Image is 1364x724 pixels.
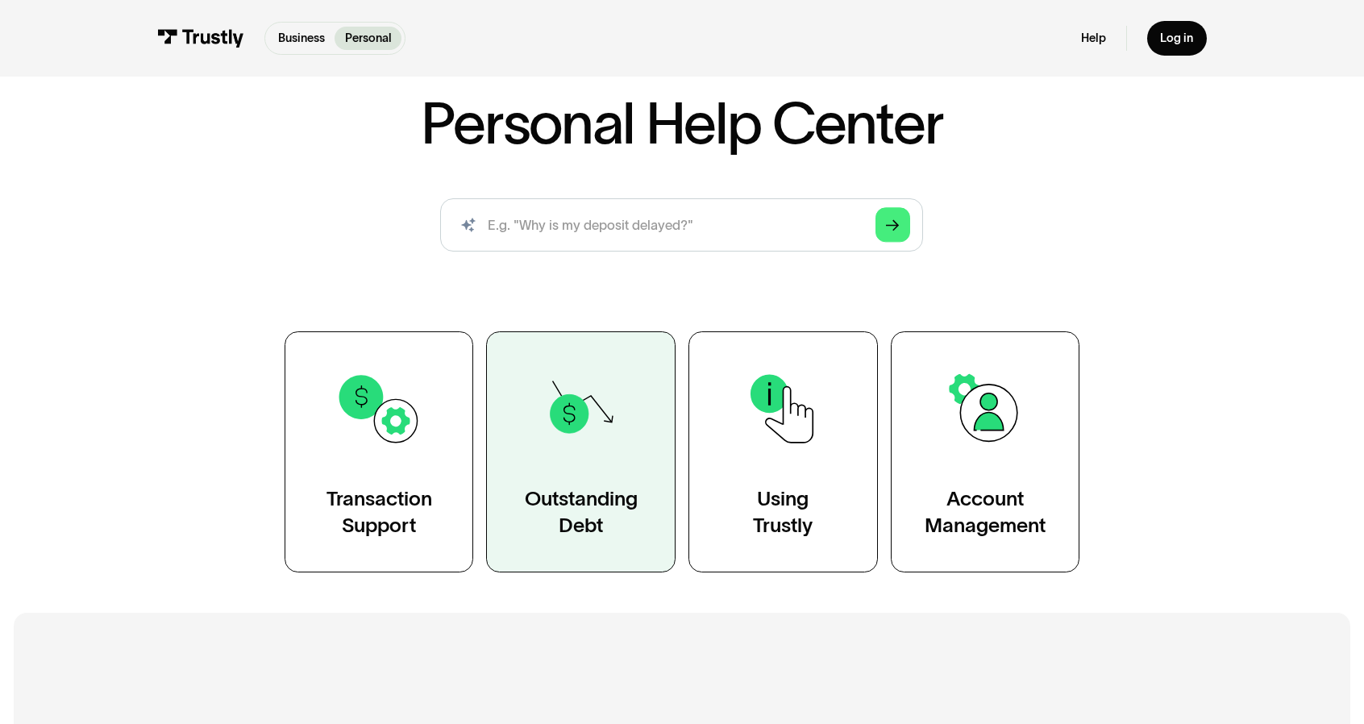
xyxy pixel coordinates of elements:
[335,27,401,51] a: Personal
[525,485,638,539] div: Outstanding Debt
[1160,31,1193,46] div: Log in
[1147,21,1207,56] a: Log in
[925,485,1046,539] div: Account Management
[891,331,1080,572] a: AccountManagement
[486,331,676,572] a: OutstandingDebt
[440,198,923,252] input: search
[753,485,813,539] div: Using Trustly
[688,331,878,572] a: UsingTrustly
[421,94,943,152] h1: Personal Help Center
[278,30,325,48] p: Business
[326,485,432,539] div: Transaction Support
[285,331,474,572] a: TransactionSupport
[157,29,243,48] img: Trustly Logo
[440,198,923,252] form: Search
[1081,31,1106,46] a: Help
[268,27,335,51] a: Business
[345,30,392,48] p: Personal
